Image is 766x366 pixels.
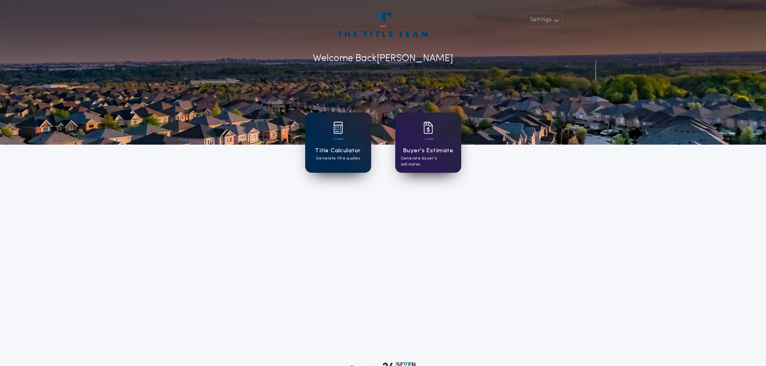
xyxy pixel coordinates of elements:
a: card iconBuyer's EstimateGenerate buyer's estimates [395,112,461,173]
img: account-logo [338,13,428,37]
p: Welcome Back [PERSON_NAME] [313,51,453,66]
a: card iconTitle CalculatorGenerate title quotes [305,112,371,173]
img: card icon [333,122,343,134]
img: card icon [423,122,433,134]
button: Settings [525,13,563,27]
p: Generate buyer's estimates [401,155,456,168]
h1: Buyer's Estimate [403,146,453,155]
p: Generate title quotes [316,155,360,162]
h1: Title Calculator [315,146,361,155]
